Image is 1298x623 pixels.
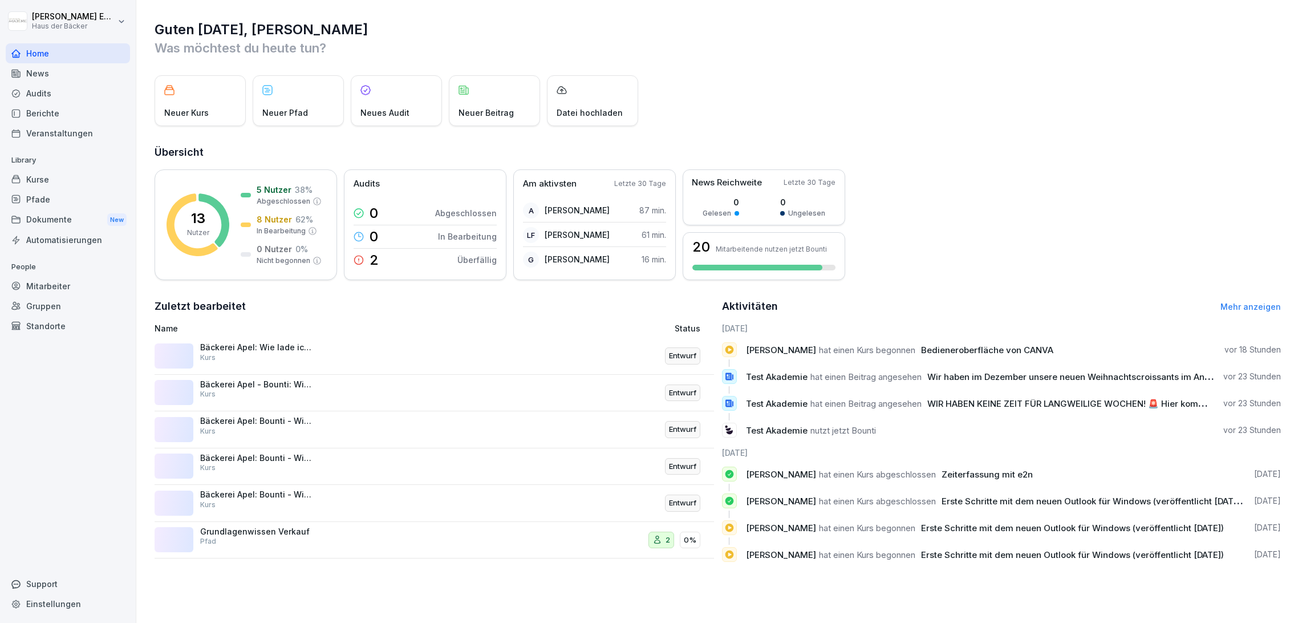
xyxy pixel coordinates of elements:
[746,345,816,355] span: [PERSON_NAME]
[921,345,1053,355] span: Bedieneroberfläche von CANVA
[921,523,1224,533] span: Erste Schritte mit dem neuen Outlook für Windows (veröffentlicht [DATE])
[200,379,314,390] p: Bäckerei Apel - Bounti: Wie erzeuge ich einen Benutzerbericht?
[200,463,216,473] p: Kurs
[200,342,314,353] p: Bäckerei Apel: Wie lade ich mir die Bounti App herunter?
[1220,302,1281,311] a: Mehr anzeigen
[545,253,610,265] p: [PERSON_NAME]
[692,240,710,254] h3: 20
[370,253,379,267] p: 2
[703,208,731,219] p: Gelesen
[6,189,130,209] div: Pfade
[810,398,922,409] span: hat einen Beitrag angesehen
[164,107,209,119] p: Neuer Kurs
[722,447,1281,459] h6: [DATE]
[746,469,816,480] span: [PERSON_NAME]
[6,296,130,316] a: Gruppen
[370,230,378,244] p: 0
[155,298,714,314] h2: Zuletzt bearbeitet
[642,253,666,265] p: 16 min.
[295,213,313,225] p: 62 %
[262,107,308,119] p: Neuer Pfad
[457,254,497,266] p: Überfällig
[107,213,127,226] div: New
[155,485,714,522] a: Bäckerei Apel: Bounti - Wie erzeuge ich einen Kursbericht?KursEntwurf
[354,177,380,191] p: Audits
[810,371,922,382] span: hat einen Beitrag angesehen
[6,276,130,296] a: Mitarbeiter
[155,448,714,486] a: Bäckerei Apel: Bounti - Wie lege ich Benutzer an?KursEntwurf
[257,213,292,225] p: 8 Nutzer
[295,243,308,255] p: 0 %
[703,196,739,208] p: 0
[716,245,827,253] p: Mitarbeitende nutzen jetzt Bounti
[669,461,696,472] p: Entwurf
[435,207,497,219] p: Abgeschlossen
[1254,468,1281,480] p: [DATE]
[155,522,714,559] a: Grundlagenwissen VerkaufPfad20%
[819,523,915,533] span: hat einen Kurs begonnen
[780,196,825,208] p: 0
[155,411,714,448] a: Bäckerei Apel: Bounti - Wie wird ein Kurs zugewiesen?KursEntwurf
[819,549,915,560] span: hat einen Kurs begonnen
[6,574,130,594] div: Support
[614,179,666,189] p: Letzte 30 Tage
[1223,398,1281,409] p: vor 23 Stunden
[6,83,130,103] a: Audits
[32,22,115,30] p: Haus der Bäcker
[6,594,130,614] a: Einstellungen
[200,389,216,399] p: Kurs
[642,229,666,241] p: 61 min.
[942,469,1033,480] span: Zeiterfassung mit e2n
[32,12,115,22] p: [PERSON_NAME] Ehlerding
[6,209,130,230] div: Dokumente
[6,123,130,143] a: Veranstaltungen
[722,322,1281,334] h6: [DATE]
[6,63,130,83] a: News
[942,496,1244,507] span: Erste Schritte mit dem neuen Outlook für Windows (veröffentlicht [DATE])
[639,204,666,216] p: 87 min.
[6,258,130,276] p: People
[6,169,130,189] a: Kurse
[545,204,610,216] p: [PERSON_NAME]
[6,43,130,63] div: Home
[784,177,835,188] p: Letzte 30 Tage
[1254,495,1281,507] p: [DATE]
[523,177,577,191] p: Am aktivsten
[200,500,216,510] p: Kurs
[746,371,808,382] span: Test Akademie
[257,184,291,196] p: 5 Nutzer
[257,243,292,255] p: 0 Nutzer
[155,322,509,334] p: Name
[295,184,313,196] p: 38 %
[200,527,314,537] p: Grundlagenwissen Verkauf
[155,21,1281,39] h1: Guten [DATE], [PERSON_NAME]
[819,496,936,507] span: hat einen Kurs abgeschlossen
[666,535,670,546] p: 2
[819,469,936,480] span: hat einen Kurs abgeschlossen
[523,227,539,243] div: LF
[1223,424,1281,436] p: vor 23 Stunden
[684,535,696,546] p: 0%
[187,228,209,238] p: Nutzer
[257,256,310,266] p: Nicht begonnen
[921,549,1224,560] span: Erste Schritte mit dem neuen Outlook für Windows (veröffentlicht [DATE])
[669,350,696,362] p: Entwurf
[6,316,130,336] div: Standorte
[200,453,314,463] p: Bäckerei Apel: Bounti - Wie lege ich Benutzer an?
[1223,371,1281,382] p: vor 23 Stunden
[669,424,696,435] p: Entwurf
[6,103,130,123] a: Berichte
[746,496,816,507] span: [PERSON_NAME]
[155,338,714,375] a: Bäckerei Apel: Wie lade ich mir die Bounti App herunter?KursEntwurf
[200,536,216,547] p: Pfad
[257,226,306,236] p: In Bearbeitung
[6,230,130,250] a: Automatisierungen
[6,151,130,169] p: Library
[669,497,696,509] p: Entwurf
